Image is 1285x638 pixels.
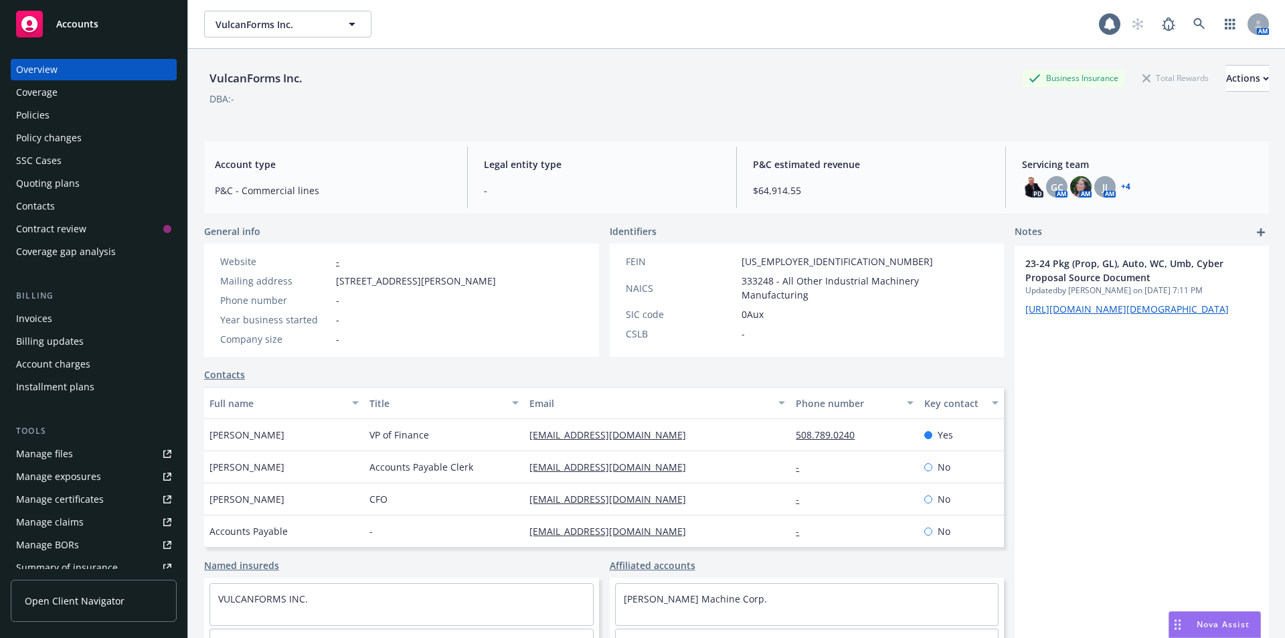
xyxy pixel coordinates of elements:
[11,376,177,398] a: Installment plans
[1102,180,1108,194] span: JJ
[16,557,118,578] div: Summary of insurance
[16,534,79,556] div: Manage BORs
[1217,11,1244,37] a: Switch app
[209,92,234,106] div: DBA: -
[753,183,989,197] span: $64,914.55
[742,254,933,268] span: [US_EMPLOYER_IDENTIFICATION_NUMBER]
[624,592,767,605] a: [PERSON_NAME] Machine Corp.
[25,594,124,608] span: Open Client Navigator
[16,104,50,126] div: Policies
[938,492,950,506] span: No
[1025,256,1223,285] span: 23-24 Pkg (Prop, GL), Auto, WC, Umb, Cyber Proposal Source Document
[1025,285,1258,297] span: Updated by [PERSON_NAME] on [DATE] 7:11 PM
[336,274,496,288] span: [STREET_ADDRESS][PERSON_NAME]
[215,157,451,171] span: Account type
[209,460,284,474] span: [PERSON_NAME]
[796,396,898,410] div: Phone number
[1022,176,1043,197] img: photo
[336,332,339,346] span: -
[742,327,745,341] span: -
[16,376,94,398] div: Installment plans
[369,460,473,474] span: Accounts Payable Clerk
[1051,180,1063,194] span: GC
[1015,224,1042,240] span: Notes
[204,558,279,572] a: Named insureds
[16,443,73,465] div: Manage files
[938,524,950,538] span: No
[529,428,697,441] a: [EMAIL_ADDRESS][DOMAIN_NAME]
[369,396,504,410] div: Title
[204,11,371,37] button: VulcanForms Inc.
[11,534,177,556] a: Manage BORs
[742,274,989,302] span: 333248 - All Other Industrial Machinery Manufacturing
[11,511,177,533] a: Manage claims
[796,493,810,505] a: -
[11,150,177,171] a: SSC Cases
[16,489,104,510] div: Manage certificates
[16,241,116,262] div: Coverage gap analysis
[1197,619,1250,630] span: Nova Assist
[1121,183,1130,191] a: +4
[529,525,697,538] a: [EMAIL_ADDRESS][DOMAIN_NAME]
[1253,224,1269,240] a: add
[1169,612,1186,637] div: Drag to move
[220,254,331,268] div: Website
[924,396,984,410] div: Key contact
[16,127,82,149] div: Policy changes
[204,70,308,87] div: VulcanForms Inc.
[529,396,770,410] div: Email
[938,460,950,474] span: No
[796,428,865,441] a: 508.789.0240
[11,308,177,329] a: Invoices
[369,428,429,442] span: VP of Finance
[16,82,58,103] div: Coverage
[369,492,388,506] span: CFO
[11,82,177,103] a: Coverage
[11,557,177,578] a: Summary of insurance
[336,313,339,327] span: -
[16,353,90,375] div: Account charges
[16,308,52,329] div: Invoices
[11,127,177,149] a: Policy changes
[16,173,80,194] div: Quoting plans
[11,59,177,80] a: Overview
[11,424,177,438] div: Tools
[218,592,308,605] a: VULCANFORMS INC.
[626,307,736,321] div: SIC code
[1155,11,1182,37] a: Report a Bug
[216,17,331,31] span: VulcanForms Inc.
[626,327,736,341] div: CSLB
[1022,157,1258,171] span: Servicing team
[11,241,177,262] a: Coverage gap analysis
[742,307,764,321] span: 0Aux
[16,195,55,217] div: Contacts
[1015,246,1269,327] div: 23-24 Pkg (Prop, GL), Auto, WC, Umb, Cyber Proposal Source DocumentUpdatedby [PERSON_NAME] on [DA...
[209,492,284,506] span: [PERSON_NAME]
[209,428,284,442] span: [PERSON_NAME]
[529,493,697,505] a: [EMAIL_ADDRESS][DOMAIN_NAME]
[1022,70,1125,86] div: Business Insurance
[11,173,177,194] a: Quoting plans
[610,224,657,238] span: Identifiers
[11,5,177,43] a: Accounts
[11,289,177,303] div: Billing
[11,104,177,126] a: Policies
[16,150,62,171] div: SSC Cases
[11,443,177,465] a: Manage files
[209,524,288,538] span: Accounts Payable
[1186,11,1213,37] a: Search
[1070,176,1092,197] img: photo
[1226,65,1269,92] button: Actions
[796,461,810,473] a: -
[11,466,177,487] a: Manage exposures
[16,59,58,80] div: Overview
[529,461,697,473] a: [EMAIL_ADDRESS][DOMAIN_NAME]
[204,224,260,238] span: General info
[1136,70,1215,86] div: Total Rewards
[11,353,177,375] a: Account charges
[610,558,695,572] a: Affiliated accounts
[220,332,331,346] div: Company size
[215,183,451,197] span: P&C - Commercial lines
[11,489,177,510] a: Manage certificates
